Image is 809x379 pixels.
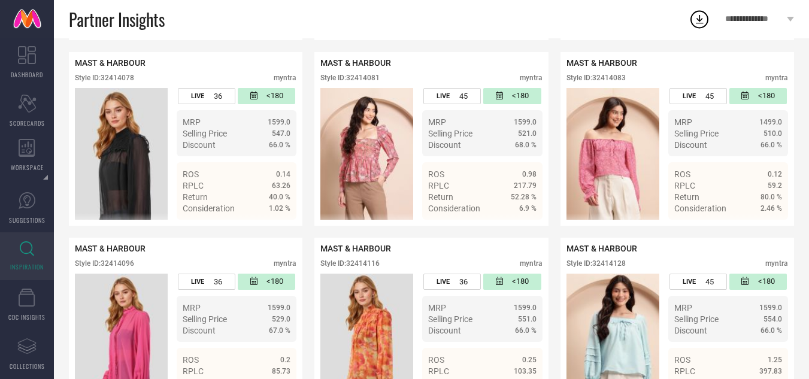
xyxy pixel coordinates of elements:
span: 103.35 [514,367,537,375]
span: SUGGESTIONS [9,216,46,225]
span: Discount [674,326,707,335]
span: MAST & HARBOUR [566,58,637,68]
span: Consideration [428,204,480,213]
span: Return [674,192,699,202]
span: Discount [428,326,461,335]
div: Number of days since the style was first listed on the platform [483,274,541,290]
div: myntra [274,74,296,82]
span: LIVE [191,278,204,286]
span: MRP [674,303,692,313]
span: LIVE [437,278,450,286]
span: 1499.0 [759,118,782,126]
div: myntra [765,259,788,268]
span: MAST & HARBOUR [75,58,146,68]
span: 45 [705,92,714,101]
span: LIVE [437,92,450,100]
span: 551.0 [518,315,537,323]
span: <180 [758,91,775,101]
div: Number of days since the style was first listed on the platform [238,274,295,290]
div: Number of days the style has been live on the platform [423,274,481,290]
span: 66.0 % [515,326,537,335]
span: 0.98 [522,170,537,178]
span: Details [263,225,290,235]
img: Style preview image [75,88,168,220]
span: Details [755,225,782,235]
a: Details [743,40,782,49]
span: Return [428,192,453,202]
img: Style preview image [320,88,413,220]
span: 0.2 [280,356,290,364]
span: 36 [214,277,222,286]
div: Click to view image [566,88,659,220]
span: <180 [266,91,283,101]
div: Number of days the style has been live on the platform [178,88,235,104]
span: 1599.0 [759,304,782,312]
span: 1.25 [768,356,782,364]
div: Style ID: 32414128 [566,259,626,268]
div: myntra [520,74,543,82]
a: Details [252,40,290,49]
span: MRP [428,117,446,127]
div: Number of days the style has been live on the platform [423,88,481,104]
div: Number of days the style has been live on the platform [178,274,235,290]
div: Style ID: 32414081 [320,74,380,82]
div: Style ID: 32414116 [320,259,380,268]
div: Open download list [689,8,710,30]
div: Number of days since the style was first listed on the platform [238,88,295,104]
span: INSPIRATION [10,262,44,271]
span: Selling Price [674,314,719,324]
a: Details [498,225,537,235]
span: Return [183,192,208,202]
img: Style preview image [566,88,659,220]
span: RPLC [183,181,204,190]
span: LIVE [191,92,204,100]
div: Click to view image [320,88,413,220]
div: Number of days the style has been live on the platform [669,274,727,290]
span: Consideration [674,204,726,213]
span: Selling Price [428,129,472,138]
span: 0.12 [768,170,782,178]
span: 217.79 [514,181,537,190]
span: Discount [674,140,707,150]
span: MRP [674,117,692,127]
span: 1599.0 [514,304,537,312]
span: MAST & HARBOUR [566,244,637,253]
span: CDC INSIGHTS [8,313,46,322]
div: myntra [520,259,543,268]
span: Selling Price [183,314,227,324]
span: Details [755,40,782,49]
span: Selling Price [674,129,719,138]
span: <180 [758,277,775,287]
span: MAST & HARBOUR [320,244,391,253]
span: 6.9 % [519,204,537,213]
span: COLLECTIONS [10,362,45,371]
span: 1599.0 [268,304,290,312]
div: Style ID: 32414096 [75,259,134,268]
span: 1599.0 [514,118,537,126]
span: ROS [183,169,199,179]
span: 554.0 [763,315,782,323]
div: Number of days since the style was first listed on the platform [729,88,787,104]
span: 0.14 [276,170,290,178]
a: Details [743,225,782,235]
span: Selling Price [183,129,227,138]
span: DASHBOARD [11,70,43,79]
span: 1599.0 [268,118,290,126]
span: <180 [266,277,283,287]
span: MRP [183,303,201,313]
span: 45 [705,277,714,286]
span: <180 [512,277,529,287]
span: Consideration [183,204,235,213]
span: 521.0 [518,129,537,138]
span: Discount [183,140,216,150]
span: 0.25 [522,356,537,364]
div: Click to view image [75,88,168,220]
div: myntra [274,259,296,268]
span: MAST & HARBOUR [320,58,391,68]
span: 2.46 % [760,204,782,213]
div: Style ID: 32414083 [566,74,626,82]
span: ROS [428,169,444,179]
span: 36 [459,277,468,286]
span: 67.0 % [269,326,290,335]
span: Selling Price [428,314,472,324]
